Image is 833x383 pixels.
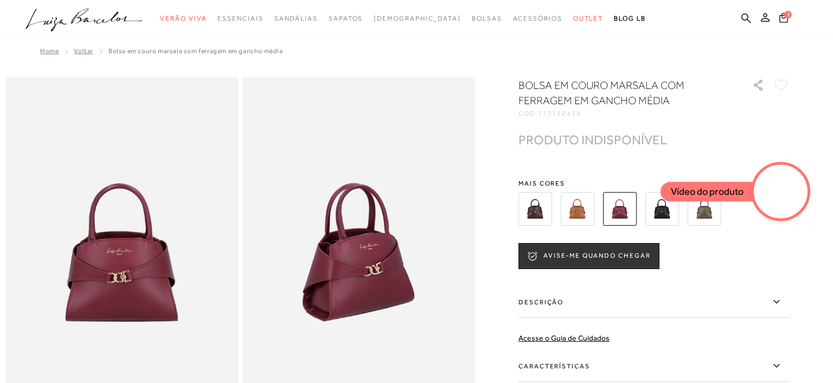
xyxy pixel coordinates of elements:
span: Acessórios [513,15,562,22]
a: noSubCategoriesText [329,9,363,29]
span: [DEMOGRAPHIC_DATA] [374,15,461,22]
span: Outlet [573,15,604,22]
a: noSubCategoriesText [160,9,207,29]
img: BOLSA EM COURO CARAMELO COM FERRAGEM EM GANCHO MÉDIA [561,192,594,226]
img: BOLSA EM COURO MARSALA COM FERRAGEM EM GANCHO MÉDIA [603,192,637,226]
a: noSubCategoriesText [274,9,318,29]
h1: BOLSA EM COURO MARSALA COM FERRAGEM EM GANCHO MÉDIA [518,78,722,108]
a: Acesse o Guia de Cuidados [518,334,610,342]
label: Descrição [518,286,790,318]
a: Voltar [74,47,93,55]
span: BLOG LB [614,15,645,22]
span: BOLSA EM COURO MARSALA COM FERRAGEM EM GANCHO MÉDIA [108,47,283,55]
span: Sandálias [274,15,318,22]
span: Essenciais [217,15,263,22]
div: PRODUTO INDISPONÍVEL [518,134,667,145]
a: noSubCategoriesText [573,9,604,29]
button: 1 [776,12,791,27]
span: 777712414 [538,110,581,117]
span: 1 [784,11,792,18]
span: Verão Viva [160,15,207,22]
img: BOLSA EM COURO CAFÉ COM FERRAGEM EM GANCHO MÉDIA [518,192,552,226]
a: BLOG LB [614,9,645,29]
label: Características [518,350,790,382]
a: noSubCategoriesText [374,9,461,29]
a: noSubCategoriesText [513,9,562,29]
span: Mais cores [518,180,790,187]
span: Bolsas [472,15,502,22]
img: BOLSA EM COURO PRETO COM FERRAGEM EM GANCHO MÉDIA [645,192,679,226]
button: AVISE-ME QUANDO CHEGAR [518,243,659,269]
a: noSubCategoriesText [472,9,502,29]
div: CÓD: [518,110,735,117]
a: Home [40,47,59,55]
a: noSubCategoriesText [217,9,263,29]
img: BOLSA EM COURO VERDE TOMILHO COM FERRAGEM EM GANCHO MÉDIA [688,192,721,226]
span: Sapatos [329,15,363,22]
div: Vídeo do produto [661,182,754,201]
